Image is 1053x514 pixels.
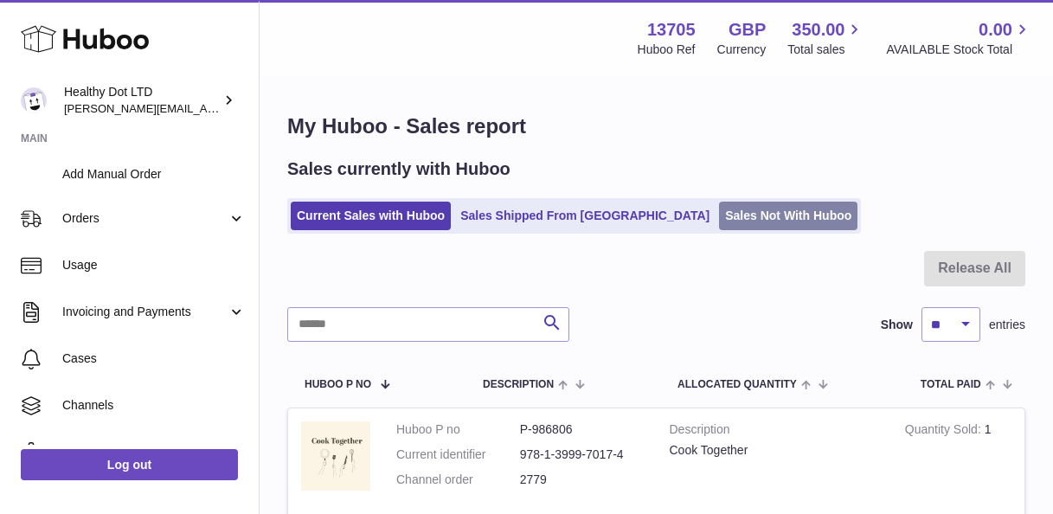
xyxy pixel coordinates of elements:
img: Dorothy@healthydot.com [21,87,47,113]
dd: 2779 [520,472,644,488]
span: Cases [62,350,246,367]
span: 350.00 [792,18,844,42]
div: Huboo Ref [638,42,696,58]
span: Usage [62,257,246,273]
span: AVAILABLE Stock Total [886,42,1032,58]
a: 0.00 AVAILABLE Stock Total [886,18,1032,58]
a: Sales Shipped From [GEOGRAPHIC_DATA] [454,202,716,230]
span: Total sales [787,42,864,58]
span: entries [989,317,1025,333]
span: Settings [62,444,246,460]
div: Healthy Dot LTD [64,84,220,117]
span: Description [483,379,554,390]
strong: GBP [729,18,766,42]
dt: Huboo P no [396,421,520,438]
div: Cook Together [670,442,879,459]
span: Total paid [921,379,981,390]
h1: My Huboo - Sales report [287,112,1025,140]
span: Invoicing and Payments [62,304,228,320]
a: 350.00 Total sales [787,18,864,58]
td: 1 [892,408,1024,510]
dt: Channel order [396,472,520,488]
span: 0.00 [979,18,1012,42]
strong: 13705 [647,18,696,42]
dd: 978-1-3999-7017-4 [520,447,644,463]
dt: Current identifier [396,447,520,463]
span: Orders [62,210,228,227]
span: [PERSON_NAME][EMAIL_ADDRESS][DOMAIN_NAME] [64,101,347,115]
a: Sales Not With Huboo [719,202,857,230]
span: Huboo P no [305,379,371,390]
a: Log out [21,449,238,480]
label: Show [881,317,913,333]
span: Add Manual Order [62,166,246,183]
h2: Sales currently with Huboo [287,157,510,181]
dd: P-986806 [520,421,644,438]
img: 1716545230.png [301,421,370,491]
div: Currency [717,42,767,58]
span: Channels [62,397,246,414]
span: ALLOCATED Quantity [677,379,797,390]
a: Current Sales with Huboo [291,202,451,230]
strong: Description [670,421,879,442]
strong: Quantity Sold [905,422,985,440]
